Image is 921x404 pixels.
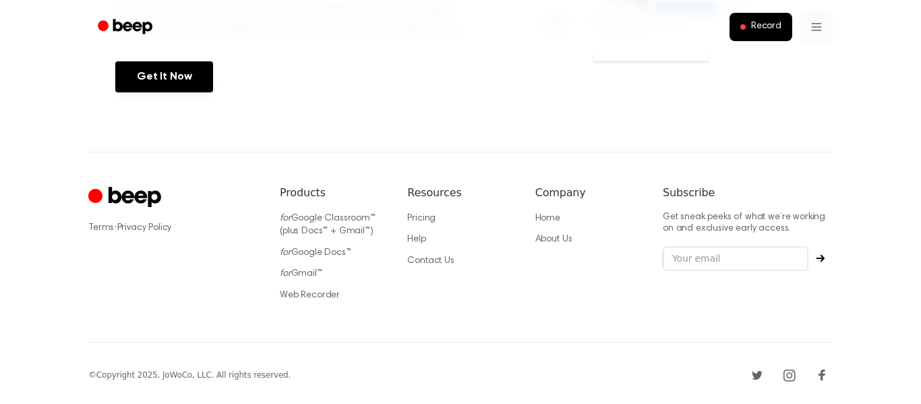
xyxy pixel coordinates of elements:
h6: Company [535,185,641,201]
a: Cruip [88,185,165,211]
i: for [280,214,291,223]
div: · [88,221,258,235]
button: Record [730,13,792,41]
h6: Subscribe [663,185,833,201]
a: Contact Us [407,256,454,266]
a: Privacy Policy [117,223,172,233]
button: Open menu [800,11,833,43]
div: © Copyright 2025, JoWoCo, LLC. All rights reserved. [88,369,291,381]
a: forGoogle Classroom™ (plus Docs™ + Gmail™) [280,214,376,237]
a: Instagram [779,364,800,386]
a: Home [535,214,560,223]
p: Get sneak peeks of what we’re working on and exclusive early access. [663,212,833,235]
i: for [280,269,291,279]
a: Twitter [746,364,768,386]
a: Web Recorder [280,291,340,300]
button: Subscribe [808,254,833,262]
span: Record [751,21,781,33]
a: Get It Now [115,61,213,92]
input: Your email [663,246,808,272]
a: Terms [88,223,114,233]
h6: Products [280,185,386,201]
i: for [280,248,291,258]
a: Beep [88,14,165,40]
a: About Us [535,235,572,244]
a: forGmail™ [280,269,322,279]
a: Pricing [407,214,436,223]
a: forGoogle Docs™ [280,248,351,258]
h6: Resources [407,185,513,201]
a: Help [407,235,425,244]
a: Facebook [811,364,833,386]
